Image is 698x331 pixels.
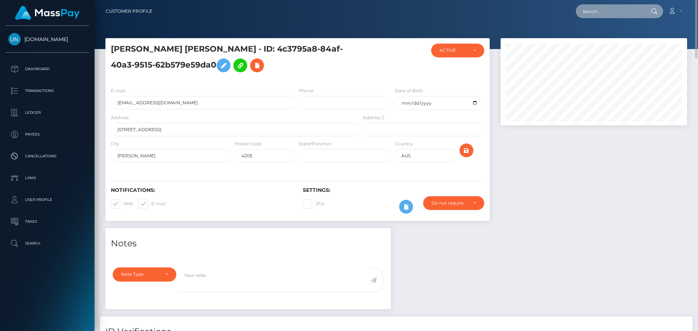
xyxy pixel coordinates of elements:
button: Note Type [113,267,176,281]
a: Cancellations [5,147,89,165]
h6: Settings: [303,187,484,193]
button: ACTIVE [431,44,484,57]
a: User Profile [5,191,89,209]
p: Cancellations [8,151,86,162]
label: SMS [111,199,133,209]
label: Postal Code [235,141,261,147]
label: City [111,141,120,147]
a: Taxes [5,213,89,231]
a: Dashboard [5,60,89,78]
div: ACTIVE [440,48,468,53]
label: 2FA [303,199,324,209]
label: Date of Birth [395,88,423,94]
label: Country [395,141,413,147]
span: [DOMAIN_NAME] [5,36,89,43]
a: Customer Profile [106,4,152,19]
h5: [PERSON_NAME] [PERSON_NAME] - ID: 4c3795a8-84af-40a3-9515-62b579e59da0 [111,44,356,76]
p: Transactions [8,85,86,96]
img: Unlockt.me [8,33,21,45]
button: Do not require [423,196,484,210]
a: Payees [5,125,89,144]
div: Do not require [432,200,468,206]
h6: Notifications: [111,187,292,193]
p: Payees [8,129,86,140]
a: Ledger [5,104,89,122]
p: Links [8,173,86,183]
p: User Profile [8,194,86,205]
a: Links [5,169,89,187]
label: State/Province [299,141,331,147]
div: Note Type [121,271,160,277]
label: E-mail [139,199,165,209]
p: Search [8,238,86,249]
p: Ledger [8,107,86,118]
a: Transactions [5,82,89,100]
img: MassPay Logo [15,6,80,20]
label: E-mail [111,88,125,94]
input: Search... [576,4,644,18]
h4: Notes [111,237,385,250]
label: Address 2 [363,114,384,121]
label: Phone [299,88,313,94]
p: Dashboard [8,64,86,74]
label: Address [111,114,129,121]
a: Search [5,234,89,253]
p: Taxes [8,216,86,227]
